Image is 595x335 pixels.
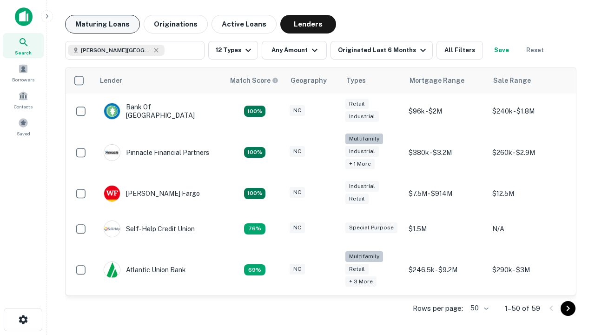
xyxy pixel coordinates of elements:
[488,94,571,129] td: $240k - $1.8M
[3,87,44,112] a: Contacts
[291,75,327,86] div: Geography
[487,41,516,60] button: Save your search to get updates of matches that match your search criteria.
[338,45,429,56] div: Originated Last 6 Months
[404,176,488,211] td: $7.5M - $914M
[94,67,225,94] th: Lender
[244,264,265,275] div: Matching Properties: 10, hasApolloMatch: undefined
[144,15,208,33] button: Originations
[488,247,571,294] td: $290k - $3M
[104,186,120,201] img: picture
[3,114,44,139] a: Saved
[15,7,33,26] img: capitalize-icon.png
[561,301,575,316] button: Go to next page
[345,251,383,262] div: Multifamily
[345,111,379,122] div: Industrial
[290,105,305,116] div: NC
[285,67,341,94] th: Geography
[230,75,277,86] h6: Match Score
[208,41,258,60] button: 12 Types
[17,130,30,137] span: Saved
[244,223,265,234] div: Matching Properties: 11, hasApolloMatch: undefined
[290,222,305,233] div: NC
[104,221,195,237] div: Self-help Credit Union
[262,41,327,60] button: Any Amount
[404,211,488,247] td: $1.5M
[212,15,277,33] button: Active Loans
[244,188,265,199] div: Matching Properties: 15, hasApolloMatch: undefined
[488,176,571,211] td: $12.5M
[65,15,140,33] button: Maturing Loans
[3,33,44,58] a: Search
[520,41,550,60] button: Reset
[345,134,383,144] div: Multifamily
[81,46,151,54] span: [PERSON_NAME][GEOGRAPHIC_DATA], [GEOGRAPHIC_DATA]
[12,76,34,83] span: Borrowers
[346,75,366,86] div: Types
[345,264,369,275] div: Retail
[488,211,571,247] td: N/A
[225,67,285,94] th: Capitalize uses an advanced AI algorithm to match your search with the best lender. The match sco...
[244,106,265,117] div: Matching Properties: 15, hasApolloMatch: undefined
[104,261,186,278] div: Atlantic Union Bank
[104,103,215,120] div: Bank Of [GEOGRAPHIC_DATA]
[104,262,120,278] img: picture
[345,181,379,192] div: Industrial
[104,185,200,202] div: [PERSON_NAME] Fargo
[3,60,44,85] a: Borrowers
[345,222,397,233] div: Special Purpose
[104,221,120,237] img: picture
[230,75,278,86] div: Capitalize uses an advanced AI algorithm to match your search with the best lender. The match sco...
[488,67,571,94] th: Sale Range
[413,303,463,314] p: Rows per page:
[290,146,305,157] div: NC
[404,129,488,176] td: $380k - $3.2M
[404,247,488,294] td: $246.5k - $9.2M
[104,144,209,161] div: Pinnacle Financial Partners
[488,129,571,176] td: $260k - $2.9M
[345,276,377,287] div: + 3 more
[404,94,488,129] td: $96k - $2M
[14,103,33,110] span: Contacts
[104,145,120,161] img: picture
[341,67,404,94] th: Types
[290,187,305,198] div: NC
[290,264,305,275] div: NC
[549,231,595,275] iframe: Chat Widget
[410,75,464,86] div: Mortgage Range
[404,67,488,94] th: Mortgage Range
[15,49,32,56] span: Search
[345,146,379,157] div: Industrial
[100,75,122,86] div: Lender
[436,41,483,60] button: All Filters
[345,194,369,204] div: Retail
[345,99,369,109] div: Retail
[280,15,336,33] button: Lenders
[244,147,265,158] div: Matching Properties: 26, hasApolloMatch: undefined
[493,75,531,86] div: Sale Range
[467,301,490,315] div: 50
[104,103,120,119] img: picture
[345,159,375,169] div: + 1 more
[331,41,433,60] button: Originated Last 6 Months
[505,303,540,314] p: 1–50 of 59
